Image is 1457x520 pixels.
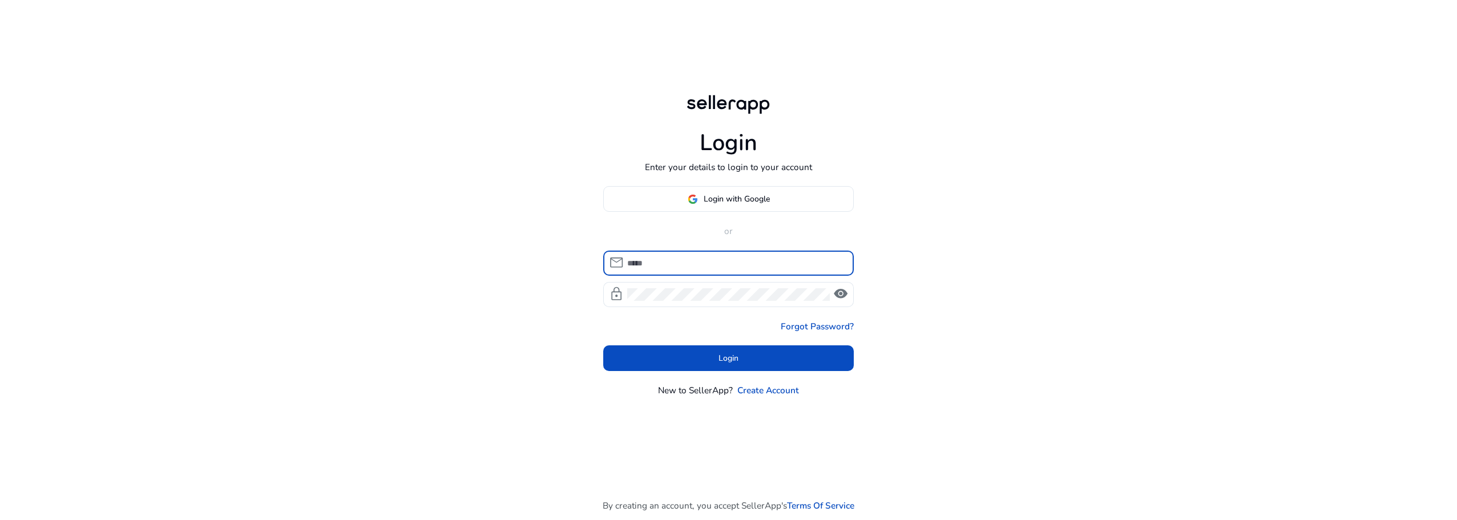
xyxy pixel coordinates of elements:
span: Login with Google [704,193,770,205]
a: Create Account [737,384,799,397]
a: Forgot Password? [781,320,854,333]
button: Login [603,345,854,371]
span: Login [719,352,738,364]
p: New to SellerApp? [658,384,733,397]
a: Terms Of Service [787,499,854,512]
span: mail [609,255,624,270]
p: or [603,224,854,237]
span: visibility [833,287,848,301]
img: google-logo.svg [688,194,698,204]
span: lock [609,287,624,301]
h1: Login [700,130,757,157]
p: Enter your details to login to your account [645,160,812,174]
button: Login with Google [603,186,854,212]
